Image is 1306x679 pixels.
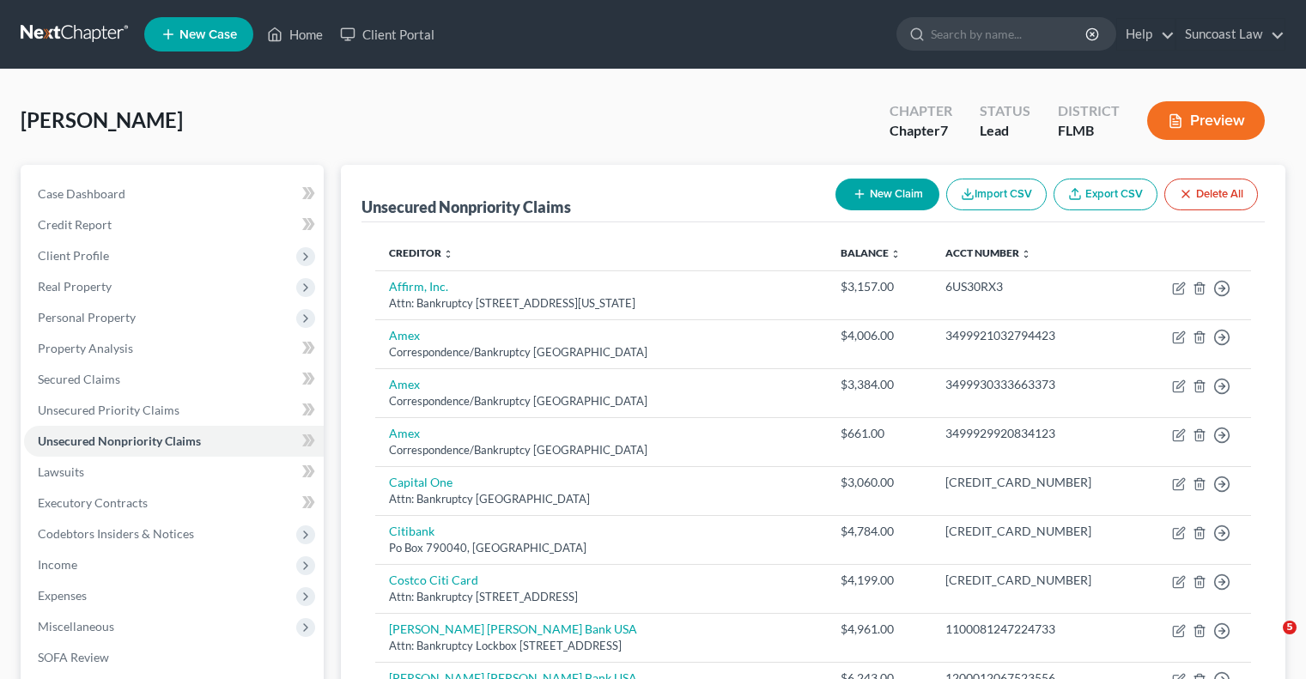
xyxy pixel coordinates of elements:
[1054,179,1157,210] a: Export CSV
[361,197,571,217] div: Unsecured Nonpriority Claims
[835,179,939,210] button: New Claim
[258,19,331,50] a: Home
[24,179,324,209] a: Case Dashboard
[1058,101,1120,121] div: District
[841,246,901,259] a: Balance unfold_more
[389,442,812,458] div: Correspondence/Bankruptcy [GEOGRAPHIC_DATA]
[24,457,324,488] a: Lawsuits
[38,403,179,417] span: Unsecured Priority Claims
[389,393,812,409] div: Correspondence/Bankruptcy [GEOGRAPHIC_DATA]
[21,107,183,132] span: [PERSON_NAME]
[38,248,109,263] span: Client Profile
[841,327,918,344] div: $4,006.00
[980,101,1030,121] div: Status
[890,249,901,259] i: unfold_more
[331,19,443,50] a: Client Portal
[24,395,324,426] a: Unsecured Priority Claims
[945,425,1126,442] div: 3499929920834123
[24,333,324,364] a: Property Analysis
[179,28,237,41] span: New Case
[38,588,87,603] span: Expenses
[945,621,1126,638] div: 1100081247224733
[841,425,918,442] div: $661.00
[841,523,918,540] div: $4,784.00
[38,310,136,324] span: Personal Property
[940,122,948,138] span: 7
[389,295,812,312] div: Attn: Bankruptcy [STREET_ADDRESS][US_STATE]
[389,344,812,361] div: Correspondence/Bankruptcy [GEOGRAPHIC_DATA]
[945,376,1126,393] div: 3499930333663373
[389,621,637,636] a: [PERSON_NAME] [PERSON_NAME] Bank USA
[38,279,112,294] span: Real Property
[38,464,84,479] span: Lawsuits
[1147,101,1265,140] button: Preview
[38,650,109,664] span: SOFA Review
[945,278,1126,295] div: 6US30RX3
[389,377,420,391] a: Amex
[841,572,918,589] div: $4,199.00
[1021,249,1031,259] i: unfold_more
[38,526,194,541] span: Codebtors Insiders & Notices
[980,121,1030,141] div: Lead
[24,488,324,518] a: Executory Contracts
[841,474,918,491] div: $3,060.00
[946,179,1047,210] button: Import CSV
[38,557,77,572] span: Income
[1164,179,1258,210] button: Delete All
[945,572,1126,589] div: [CREDIT_CARD_NUMBER]
[24,426,324,457] a: Unsecured Nonpriority Claims
[24,364,324,395] a: Secured Claims
[1117,19,1175,50] a: Help
[389,524,434,538] a: Citibank
[443,249,453,259] i: unfold_more
[841,621,918,638] div: $4,961.00
[945,474,1126,491] div: [CREDIT_CARD_NUMBER]
[38,433,201,448] span: Unsecured Nonpriority Claims
[931,18,1088,50] input: Search by name...
[1248,621,1289,662] iframe: Intercom live chat
[389,328,420,343] a: Amex
[1283,621,1297,634] span: 5
[24,642,324,673] a: SOFA Review
[389,426,420,440] a: Amex
[38,619,114,634] span: Miscellaneous
[389,638,812,654] div: Attn: Bankruptcy Lockbox [STREET_ADDRESS]
[38,341,133,355] span: Property Analysis
[1176,19,1285,50] a: Suncoast Law
[945,246,1031,259] a: Acct Number unfold_more
[945,327,1126,344] div: 3499921032794423
[890,101,952,121] div: Chapter
[389,589,812,605] div: Attn: Bankruptcy [STREET_ADDRESS]
[389,491,812,507] div: Attn: Bankruptcy [GEOGRAPHIC_DATA]
[945,523,1126,540] div: [CREDIT_CARD_NUMBER]
[389,475,453,489] a: Capital One
[389,540,812,556] div: Po Box 790040, [GEOGRAPHIC_DATA]
[389,246,453,259] a: Creditor unfold_more
[38,217,112,232] span: Credit Report
[890,121,952,141] div: Chapter
[1058,121,1120,141] div: FLMB
[38,372,120,386] span: Secured Claims
[38,186,125,201] span: Case Dashboard
[24,209,324,240] a: Credit Report
[841,278,918,295] div: $3,157.00
[38,495,148,510] span: Executory Contracts
[389,279,448,294] a: Affirm, Inc.
[389,573,478,587] a: Costco Citi Card
[841,376,918,393] div: $3,384.00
